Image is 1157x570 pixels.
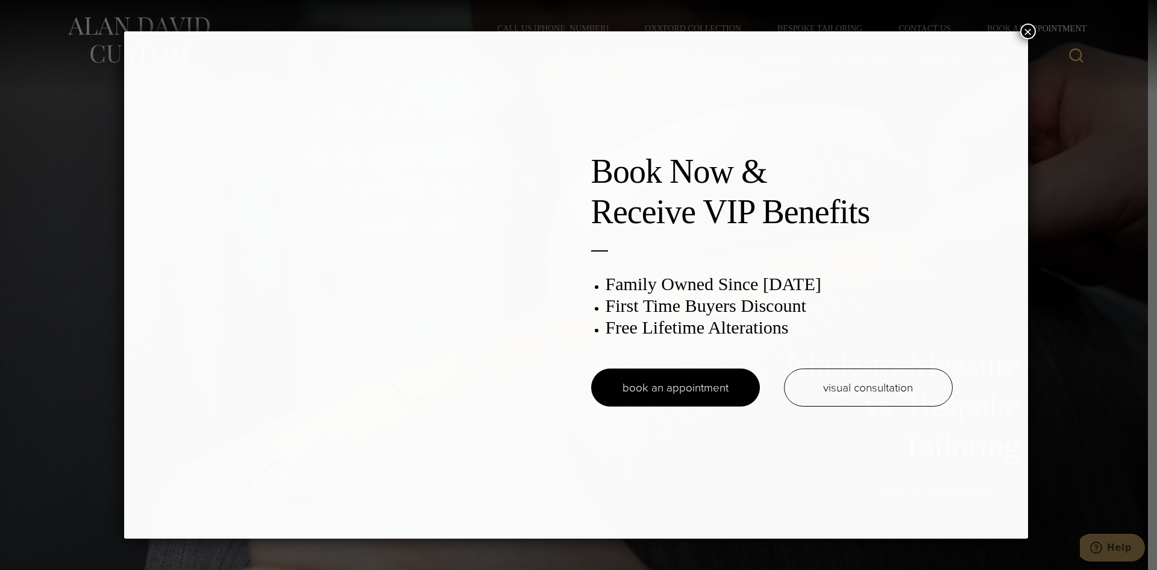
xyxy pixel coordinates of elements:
[606,295,953,317] h3: First Time Buyers Discount
[784,369,953,407] a: visual consultation
[591,369,760,407] a: book an appointment
[606,273,953,295] h3: Family Owned Since [DATE]
[1020,24,1036,39] button: Close
[606,317,953,338] h3: Free Lifetime Alterations
[27,8,52,19] span: Help
[591,151,953,232] h2: Book Now & Receive VIP Benefits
